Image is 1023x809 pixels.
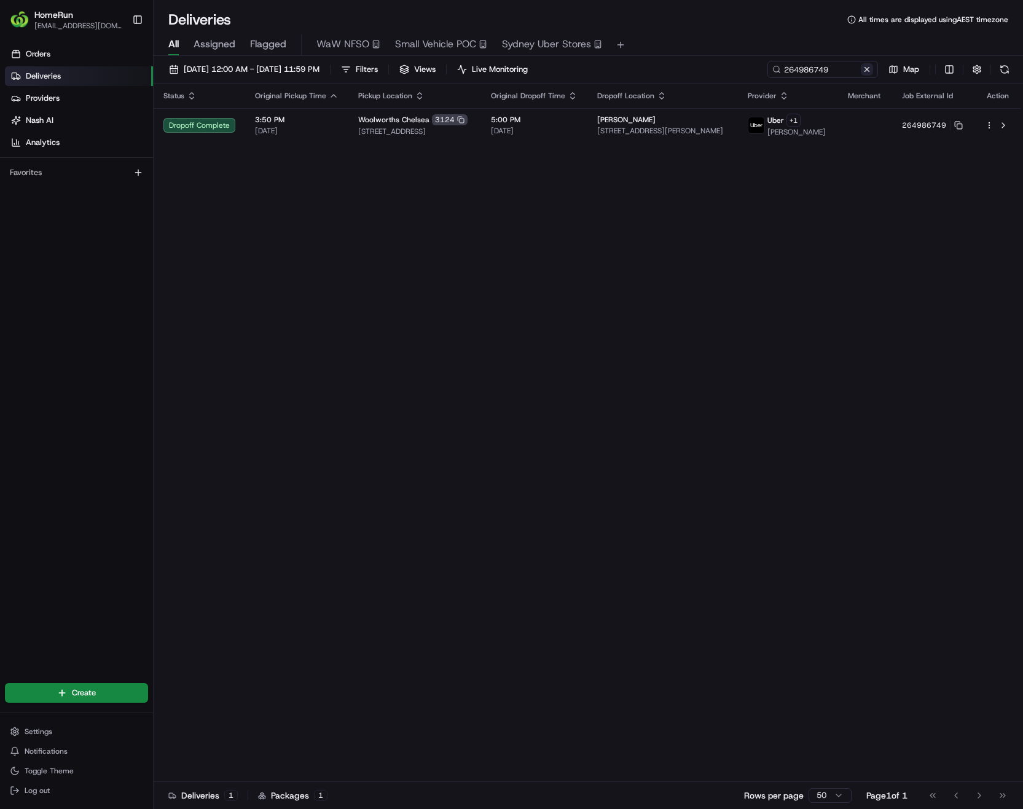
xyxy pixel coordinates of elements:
[472,64,528,75] span: Live Monitoring
[744,789,804,802] p: Rows per page
[767,61,878,78] input: Type to search
[163,61,325,78] button: [DATE] 12:00 AM - [DATE] 11:59 PM
[491,91,565,101] span: Original Dropoff Time
[491,115,578,125] span: 5:00 PM
[5,683,148,703] button: Create
[358,115,429,125] span: Woolworths Chelsea
[866,789,907,802] div: Page 1 of 1
[356,64,378,75] span: Filters
[5,723,148,740] button: Settings
[452,61,533,78] button: Live Monitoring
[168,789,238,802] div: Deliveries
[748,117,764,133] img: uber-new-logo.jpeg
[903,64,919,75] span: Map
[767,115,784,125] span: Uber
[996,61,1013,78] button: Refresh
[5,743,148,760] button: Notifications
[163,91,184,101] span: Status
[491,126,578,136] span: [DATE]
[858,15,1008,25] span: All times are displayed using AEST timezone
[26,71,61,82] span: Deliveries
[5,5,127,34] button: HomeRunHomeRun[EMAIL_ADDRESS][DOMAIN_NAME]
[168,10,231,29] h1: Deliveries
[5,762,148,780] button: Toggle Theme
[184,64,319,75] span: [DATE] 12:00 AM - [DATE] 11:59 PM
[5,782,148,799] button: Log out
[25,766,74,776] span: Toggle Theme
[26,115,53,126] span: Nash AI
[414,64,436,75] span: Views
[395,37,476,52] span: Small Vehicle POC
[5,66,153,86] a: Deliveries
[316,37,369,52] span: WaW NFSO
[358,91,412,101] span: Pickup Location
[597,115,656,125] span: [PERSON_NAME]
[26,93,60,104] span: Providers
[258,789,327,802] div: Packages
[25,746,68,756] span: Notifications
[748,91,777,101] span: Provider
[432,114,468,125] div: 3124
[72,687,96,698] span: Create
[250,37,286,52] span: Flagged
[255,115,339,125] span: 3:50 PM
[597,126,727,136] span: [STREET_ADDRESS][PERSON_NAME]
[597,91,654,101] span: Dropoff Location
[883,61,925,78] button: Map
[848,91,880,101] span: Merchant
[502,37,591,52] span: Sydney Uber Stores
[5,44,153,64] a: Orders
[767,127,826,137] span: [PERSON_NAME]
[902,91,953,101] span: Job External Id
[335,61,383,78] button: Filters
[5,111,153,130] a: Nash AI
[5,163,148,182] div: Favorites
[5,133,153,152] a: Analytics
[358,127,471,136] span: [STREET_ADDRESS]
[5,88,153,108] a: Providers
[26,49,50,60] span: Orders
[902,120,946,130] span: 264986749
[26,137,60,148] span: Analytics
[34,9,73,21] button: HomeRun
[34,21,122,31] button: [EMAIL_ADDRESS][DOMAIN_NAME]
[255,126,339,136] span: [DATE]
[394,61,441,78] button: Views
[25,786,50,795] span: Log out
[786,114,801,127] button: +1
[985,91,1011,101] div: Action
[902,120,963,130] button: 264986749
[168,37,179,52] span: All
[314,790,327,801] div: 1
[194,37,235,52] span: Assigned
[255,91,326,101] span: Original Pickup Time
[25,727,52,737] span: Settings
[224,790,238,801] div: 1
[10,10,29,29] img: HomeRun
